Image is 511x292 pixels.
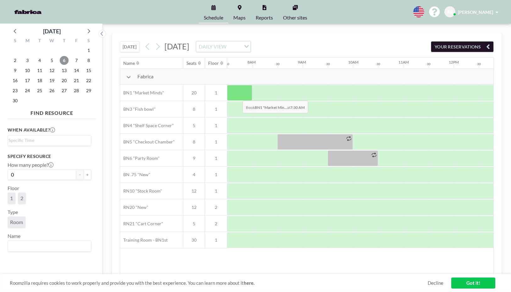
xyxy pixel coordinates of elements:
[376,62,380,66] div: 30
[10,6,46,18] img: organization-logo
[8,233,20,239] label: Name
[11,96,19,105] span: Sunday, November 30, 2025
[242,101,308,113] span: Book at
[477,62,481,66] div: 30
[35,86,44,95] span: Tuesday, November 25, 2025
[164,42,189,51] span: [DATE]
[120,221,163,227] span: RN21 "Cart Corner"
[255,105,287,110] b: BN1 "Market Min...
[72,66,81,75] span: Friday, November 14, 2025
[43,27,61,36] div: [DATE]
[120,155,160,161] span: BN6 "Party Room"
[47,86,56,95] span: Wednesday, November 26, 2025
[10,219,23,225] span: Room
[205,155,227,161] span: 1
[196,41,251,52] div: Search for option
[183,155,205,161] span: 9
[60,56,69,65] span: Thursday, November 6, 2025
[244,280,254,286] a: here.
[21,37,34,45] div: M
[120,172,150,177] span: BN .75 "New"
[84,76,93,85] span: Saturday, November 22, 2025
[451,278,495,289] a: Got it!
[137,73,153,80] span: Fabrica
[35,56,44,65] span: Tuesday, November 4, 2025
[72,56,81,65] span: Friday, November 7, 2025
[228,42,240,51] input: Search for option
[9,37,21,45] div: S
[183,188,205,194] span: 12
[23,56,32,65] span: Monday, November 3, 2025
[283,15,307,20] span: Other sites
[276,62,280,66] div: 30
[34,37,46,45] div: T
[8,162,53,168] label: How many people?
[398,60,409,65] div: 11AM
[8,185,19,191] label: Floor
[8,136,91,145] div: Search for option
[205,237,227,243] span: 1
[70,37,82,45] div: F
[23,86,32,95] span: Monday, November 24, 2025
[290,105,305,110] b: 7:30 AM
[458,9,493,15] span: [PERSON_NAME]
[447,9,453,15] span: AB
[233,15,246,20] span: Maps
[298,60,306,65] div: 9AM
[183,221,205,227] span: 5
[8,209,18,215] label: Type
[84,46,93,55] span: Saturday, November 1, 2025
[183,106,205,112] span: 8
[8,241,91,251] div: Search for option
[428,280,443,286] a: Decline
[120,139,175,145] span: BN5 "Checkout Chamber"
[11,86,19,95] span: Sunday, November 23, 2025
[247,60,256,65] div: 8AM
[47,76,56,85] span: Wednesday, November 19, 2025
[11,56,19,65] span: Sunday, November 2, 2025
[72,76,81,85] span: Friday, November 21, 2025
[205,172,227,177] span: 1
[183,172,205,177] span: 4
[205,188,227,194] span: 1
[120,205,148,210] span: RN20 "New"
[197,42,228,51] span: DAILY VIEW
[183,123,205,128] span: 5
[427,62,430,66] div: 30
[84,169,91,180] button: +
[11,76,19,85] span: Sunday, November 16, 2025
[204,15,223,20] span: Schedule
[431,41,494,52] button: YOUR RESERVATIONS
[47,66,56,75] span: Wednesday, November 12, 2025
[60,86,69,95] span: Thursday, November 27, 2025
[183,205,205,210] span: 12
[8,154,91,159] h3: Specify resource
[205,221,227,227] span: 2
[46,37,58,45] div: W
[58,37,70,45] div: T
[205,106,227,112] span: 1
[35,76,44,85] span: Tuesday, November 18, 2025
[205,90,227,96] span: 1
[120,41,140,52] button: [DATE]
[23,66,32,75] span: Monday, November 10, 2025
[205,205,227,210] span: 2
[256,15,273,20] span: Reports
[326,62,330,66] div: 30
[183,90,205,96] span: 20
[11,66,19,75] span: Sunday, November 9, 2025
[23,76,32,85] span: Monday, November 17, 2025
[76,169,84,180] button: -
[10,195,13,201] span: 1
[205,123,227,128] span: 1
[8,242,87,250] input: Search for option
[47,56,56,65] span: Wednesday, November 5, 2025
[8,107,96,116] h4: FIND RESOURCE
[205,139,227,145] span: 1
[348,60,358,65] div: 10AM
[183,237,205,243] span: 30
[449,60,459,65] div: 12PM
[72,86,81,95] span: Friday, November 28, 2025
[20,195,23,201] span: 2
[82,37,95,45] div: S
